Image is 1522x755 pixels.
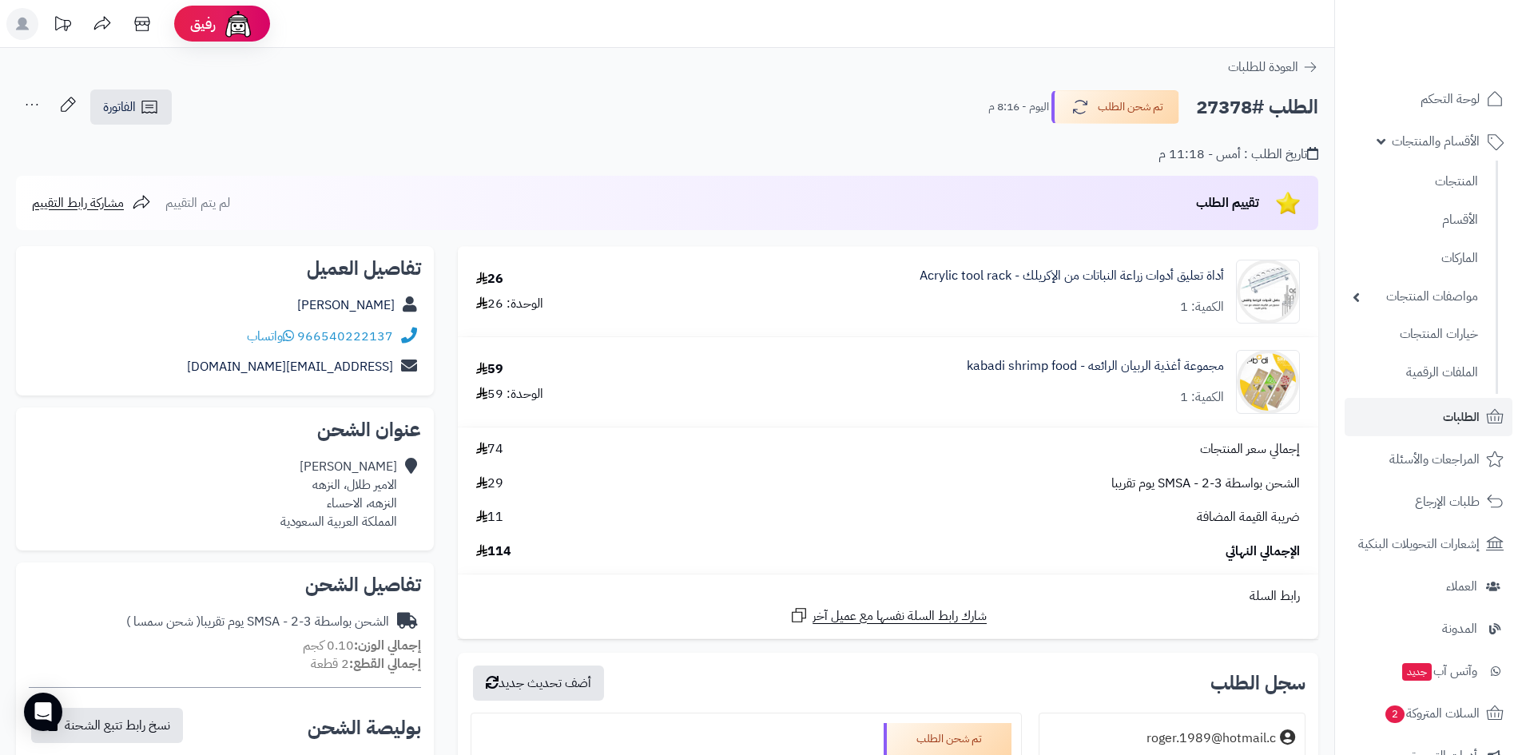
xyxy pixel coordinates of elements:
[222,8,254,40] img: ai-face.png
[1237,350,1299,414] img: 1706717791-71EcsxxyCWsxsxr-oLsd-90x90.jpg
[1345,694,1512,733] a: السلات المتروكة2
[65,716,170,735] span: نسخ رابط تتبع الشحنة
[1345,165,1486,199] a: المنتجات
[1237,260,1299,324] img: rBVaVVxBfkyAT2yAAAHQdLgJBnQ675-90x90.jpg
[476,360,503,379] div: 59
[297,327,393,346] a: 966540222137
[24,693,62,731] div: Open Intercom Messenger
[1415,491,1480,513] span: طلبات الإرجاع
[1196,193,1259,213] span: تقييم الطلب
[42,8,82,44] a: تحديثات المنصة
[988,99,1049,115] small: اليوم - 8:16 م
[1345,483,1512,521] a: طلبات الإرجاع
[103,97,136,117] span: الفاتورة
[1345,80,1512,118] a: لوحة التحكم
[1401,660,1477,682] span: وآتس آب
[789,606,987,626] a: شارك رابط السلة نفسها مع عميل آخر
[813,607,987,626] span: شارك رابط السلة نفسها مع عميل آخر
[190,14,216,34] span: رفيق
[1446,575,1477,598] span: العملاء
[1413,12,1507,46] img: logo-2.png
[1345,567,1512,606] a: العملاء
[1402,663,1432,681] span: جديد
[126,613,389,631] div: الشحن بواسطة SMSA - 2-3 يوم تقريبا
[1421,88,1480,110] span: لوحة التحكم
[165,193,230,213] span: لم يتم التقييم
[1146,729,1276,748] div: roger.1989@hotmail.c
[1111,475,1300,493] span: الشحن بواسطة SMSA - 2-3 يوم تقريبا
[1180,298,1224,316] div: الكمية: 1
[32,193,124,213] span: مشاركة رابط التقييم
[354,636,421,655] strong: إجمالي الوزن:
[1345,525,1512,563] a: إشعارات التحويلات البنكية
[1385,705,1405,724] span: 2
[1196,91,1318,124] h2: الطلب #27378
[1226,542,1300,561] span: الإجمالي النهائي
[1197,508,1300,527] span: ضريبة القيمة المضافة
[1345,241,1486,276] a: الماركات
[476,295,543,313] div: الوحدة: 26
[1358,533,1480,555] span: إشعارات التحويلات البنكية
[476,270,503,288] div: 26
[308,718,421,737] h2: بوليصة الشحن
[476,542,511,561] span: 114
[126,612,201,631] span: ( شحن سمسا )
[90,89,172,125] a: الفاتورة
[476,475,503,493] span: 29
[1051,90,1179,124] button: تم شحن الطلب
[32,193,151,213] a: مشاركة رابط التقييم
[1158,145,1318,164] div: تاريخ الطلب : أمس - 11:18 م
[1228,58,1298,77] span: العودة للطلبات
[1392,130,1480,153] span: الأقسام والمنتجات
[29,259,421,278] h2: تفاصيل العميل
[311,654,421,674] small: 2 قطعة
[29,575,421,594] h2: تفاصيل الشحن
[1345,610,1512,648] a: المدونة
[1384,702,1480,725] span: السلات المتروكة
[1210,674,1305,693] h3: سجل الطلب
[967,357,1224,376] a: مجموعة أغذية الربيان الرائعه - kabadi shrimp food
[247,327,294,346] a: واتساب
[920,267,1224,285] a: أداة تعليق أدوات زراعة النباتات من الإكريلك - Acrylic tool rack
[1345,317,1486,352] a: خيارات المنتجات
[1228,58,1318,77] a: العودة للطلبات
[473,666,604,701] button: أضف تحديث جديد
[1345,652,1512,690] a: وآتس آبجديد
[1200,440,1300,459] span: إجمالي سعر المنتجات
[1345,398,1512,436] a: الطلبات
[464,587,1312,606] div: رابط السلة
[1345,356,1486,390] a: الملفات الرقمية
[476,440,503,459] span: 74
[297,296,395,315] a: [PERSON_NAME]
[476,508,503,527] span: 11
[1442,618,1477,640] span: المدونة
[31,708,183,743] button: نسخ رابط تتبع الشحنة
[29,420,421,439] h2: عنوان الشحن
[280,458,397,530] div: [PERSON_NAME] الامير طلال، النزهه النزهه، الاحساء المملكة العربية السعودية
[1345,440,1512,479] a: المراجعات والأسئلة
[349,654,421,674] strong: إجمالي القطع:
[1345,203,1486,237] a: الأقسام
[1443,406,1480,428] span: الطلبات
[476,385,543,403] div: الوحدة: 59
[884,723,1011,755] div: تم شحن الطلب
[187,357,393,376] a: [EMAIL_ADDRESS][DOMAIN_NAME]
[1389,448,1480,471] span: المراجعات والأسئلة
[1180,388,1224,407] div: الكمية: 1
[1345,280,1486,314] a: مواصفات المنتجات
[303,636,421,655] small: 0.10 كجم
